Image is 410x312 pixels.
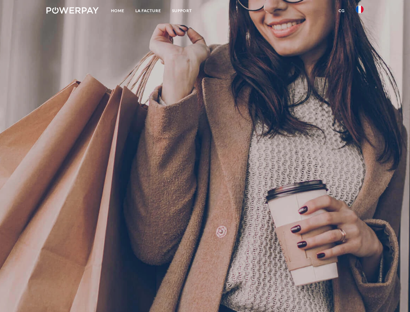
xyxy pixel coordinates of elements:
[106,5,130,17] a: Home
[356,6,364,13] img: fr
[333,5,350,17] a: CG
[46,7,99,14] img: logo-powerpay-white.svg
[130,5,167,17] a: LA FACTURE
[167,5,197,17] a: Support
